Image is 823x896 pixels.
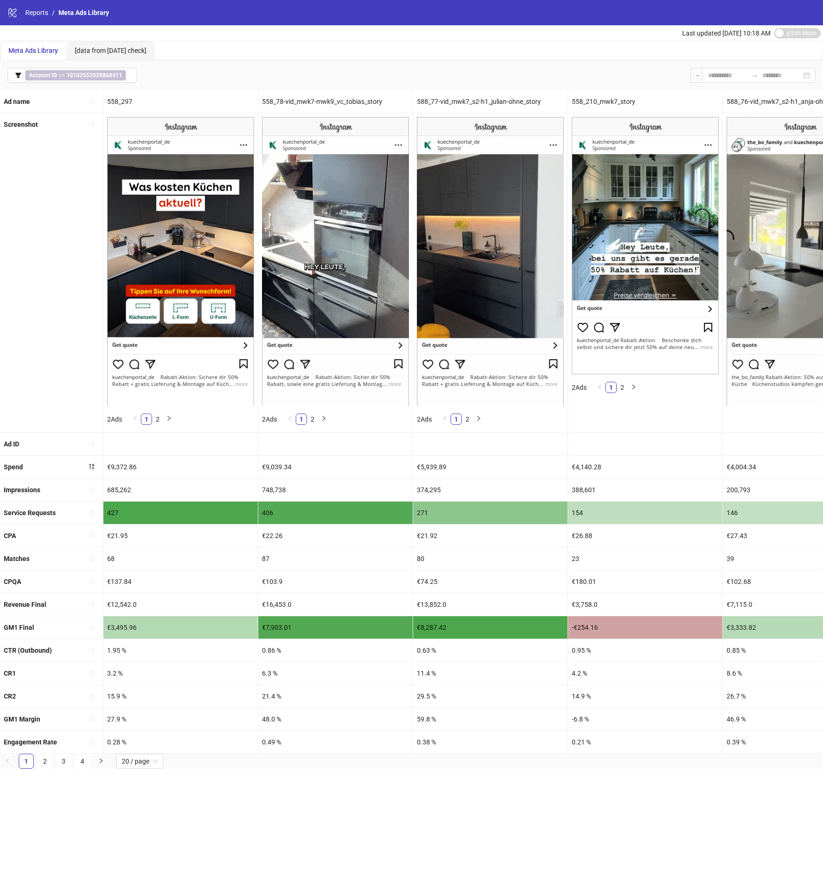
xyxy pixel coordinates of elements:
[56,754,71,769] li: 3
[88,532,95,539] span: sort-ascending
[473,414,484,425] li: Next Page
[439,414,451,425] li: Previous Page
[691,68,702,83] div: -
[568,639,722,662] div: 0.95 %
[262,117,409,406] img: Screenshot 6851193971861
[29,72,57,79] b: Account ID
[258,547,413,570] div: 87
[4,440,19,448] b: Ad ID
[57,754,71,768] a: 3
[103,731,258,753] div: 0.28 %
[88,555,95,562] span: sort-ascending
[262,415,277,423] span: 2 Ads
[19,754,33,768] a: 1
[568,731,722,753] div: 0.21 %
[451,414,461,424] a: 1
[132,415,138,421] span: left
[4,509,56,517] b: Service Requests
[473,414,484,425] button: right
[258,731,413,753] div: 0.49 %
[141,414,152,425] li: 1
[166,415,172,421] span: right
[296,414,306,424] a: 1
[37,754,52,769] li: 2
[568,547,722,570] div: 23
[103,685,258,707] div: 15.9 %
[103,479,258,501] div: 685,262
[88,509,95,516] span: sort-ascending
[462,414,473,424] a: 2
[568,479,722,501] div: 388,601
[141,414,152,424] a: 1
[606,382,616,393] a: 1
[88,601,95,608] span: sort-ascending
[258,685,413,707] div: 21.4 %
[439,414,451,425] button: left
[258,639,413,662] div: 0.86 %
[413,708,568,730] div: 59.8 %
[88,624,95,631] span: sort-ascending
[23,7,50,18] a: Reports
[4,601,46,608] b: Revenue Final
[75,754,89,768] a: 4
[568,502,722,524] div: 154
[8,47,58,54] span: Meta Ads Library
[318,414,329,425] button: right
[25,70,126,80] span: ==
[617,382,627,393] a: 2
[107,415,122,423] span: 2 Ads
[4,624,34,631] b: GM1 Final
[568,570,722,593] div: €180.01
[617,382,628,393] li: 2
[38,754,52,768] a: 2
[4,738,57,746] b: Engagement Rate
[116,754,163,769] div: Page Size
[258,570,413,593] div: €103.9
[417,117,564,406] img: Screenshot 6851193971661
[130,414,141,425] li: Previous Page
[52,7,55,18] li: /
[413,639,568,662] div: 0.63 %
[572,384,587,391] span: 2 Ads
[258,90,413,113] div: 558_78-vid_mwk7-mwk9_vc_tobias_story
[287,415,293,421] span: left
[307,414,318,424] a: 2
[568,90,722,113] div: 558_210_mwk7_story
[258,593,413,616] div: €16,453.0
[103,662,258,685] div: 3.2 %
[413,570,568,593] div: €74.25
[568,662,722,685] div: 4.2 %
[258,662,413,685] div: 6.3 %
[4,715,40,723] b: GM1 Margin
[568,524,722,547] div: €26.88
[66,72,122,79] b: 10152552028868411
[413,502,568,524] div: 271
[476,415,481,421] span: right
[628,382,639,393] button: right
[572,117,719,374] img: Screenshot 6851193978461
[88,578,95,585] span: sort-ascending
[751,72,758,79] span: swap-right
[4,463,23,471] b: Spend
[597,384,603,390] span: left
[4,692,16,700] b: CR2
[98,758,104,764] span: right
[88,98,95,105] span: sort-ascending
[568,593,722,616] div: €3,758.0
[605,382,617,393] li: 1
[19,754,34,769] li: 1
[258,616,413,639] div: €7,903.01
[4,578,21,585] b: CPQA
[130,414,141,425] button: left
[88,486,95,493] span: sort-ascending
[321,415,327,421] span: right
[103,593,258,616] div: €12,542.0
[568,456,722,478] div: €4,140.28
[88,440,95,447] span: sort-ascending
[442,415,448,421] span: left
[4,486,40,494] b: Impressions
[4,670,16,677] b: CR1
[413,731,568,753] div: 0.38 %
[7,68,137,83] button: Account ID == 10152552028868411
[4,647,52,654] b: CTR (Outbound)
